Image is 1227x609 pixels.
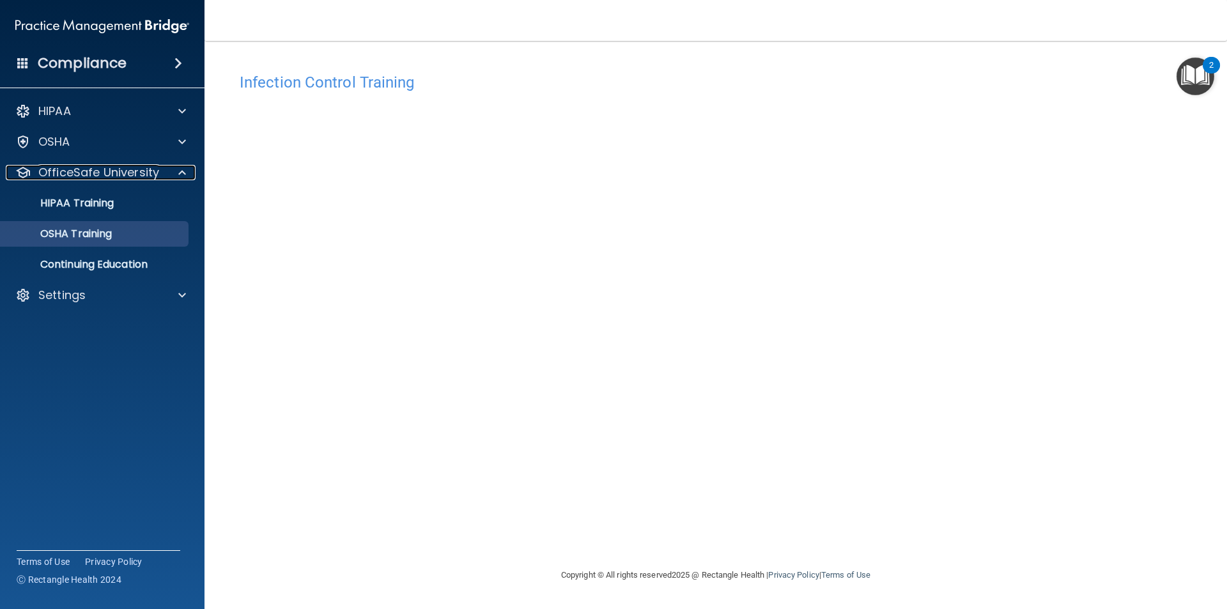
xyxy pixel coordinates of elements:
p: Continuing Education [8,258,183,271]
p: HIPAA Training [8,197,114,210]
button: Open Resource Center, 2 new notifications [1177,58,1214,95]
a: Privacy Policy [768,570,819,580]
h4: Infection Control Training [240,74,1192,91]
p: HIPAA [38,104,71,119]
a: Terms of Use [17,555,70,568]
a: HIPAA [15,104,186,119]
span: Ⓒ Rectangle Health 2024 [17,573,121,586]
a: Terms of Use [821,570,870,580]
p: OSHA Training [8,227,112,240]
img: PMB logo [15,13,189,39]
div: Copyright © All rights reserved 2025 @ Rectangle Health | | [482,555,949,596]
a: OSHA [15,134,186,150]
a: OfficeSafe University [15,165,186,180]
div: 2 [1209,65,1214,82]
h4: Compliance [38,54,127,72]
a: Privacy Policy [85,555,143,568]
p: OSHA [38,134,70,150]
p: OfficeSafe University [38,165,159,180]
p: Settings [38,288,86,303]
iframe: infection-control-training [240,98,879,491]
a: Settings [15,288,186,303]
